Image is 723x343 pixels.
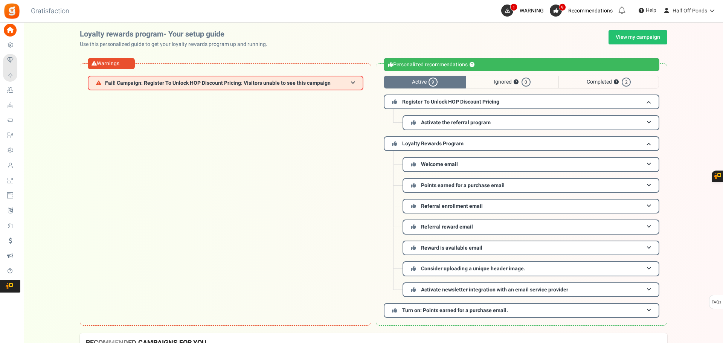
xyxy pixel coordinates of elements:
[558,76,659,88] span: Completed
[636,5,659,17] a: Help
[501,5,547,17] a: 1 WARNING
[421,181,505,189] span: Points earned for a purchase email
[673,7,707,15] span: Half Off Ponds
[520,7,544,15] span: WARNING
[421,265,525,273] span: Consider uploading a unique header image.
[622,78,631,87] span: 2
[23,4,78,19] h3: Gratisfaction
[80,30,273,38] h2: Loyalty rewards program- Your setup guide
[550,5,616,17] a: 9 Recommendations
[510,3,517,11] span: 1
[421,202,483,210] span: Referral enrollment email
[614,80,619,85] button: ?
[429,78,438,87] span: 9
[421,119,491,127] span: Activate the referral program
[88,58,135,69] div: Warnings
[514,80,519,85] button: ?
[3,3,20,20] img: Gratisfaction
[568,7,613,15] span: Recommendations
[421,160,458,168] span: Welcome email
[421,223,473,231] span: Referral reward email
[711,295,721,309] span: FAQs
[421,286,568,294] span: Activate newsletter integration with an email service provider
[466,76,558,88] span: Ignored
[522,78,531,87] span: 0
[609,30,667,44] a: View my campaign
[644,7,656,14] span: Help
[402,98,499,106] span: Register To Unlock HOP Discount Pricing
[384,76,466,88] span: Active
[105,80,331,86] span: Fail! Campaign: Register To Unlock HOP Discount Pricing: Visitors unable to see this campaign
[559,3,566,11] span: 9
[421,244,482,252] span: Reward is available email
[402,140,464,148] span: Loyalty Rewards Program
[470,63,474,67] button: ?
[402,306,508,314] span: Turn on: Points earned for a purchase email.
[384,58,659,71] div: Personalized recommendations
[80,41,273,48] p: Use this personalized guide to get your loyalty rewards program up and running.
